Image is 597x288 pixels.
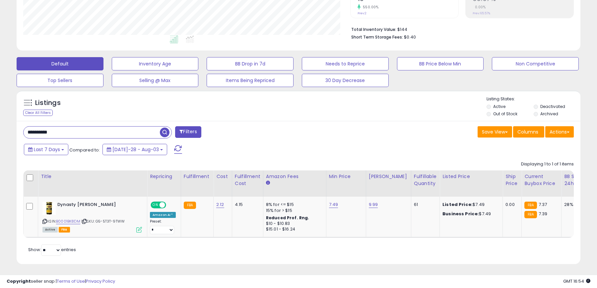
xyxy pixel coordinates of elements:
button: BB Price Below Min [397,57,484,70]
button: Default [17,57,103,70]
button: Filters [175,126,201,138]
div: Cost [216,173,229,180]
span: Columns [517,129,538,135]
button: Columns [513,126,544,138]
div: Current Buybox Price [524,173,559,187]
div: Title [41,173,144,180]
button: BB Drop in 7d [207,57,294,70]
a: 7.49 [329,201,338,208]
small: 0.00% [473,5,486,10]
strong: Copyright [7,278,31,284]
small: Prev: 2 [358,11,366,15]
div: $10 - $10.83 [266,221,321,227]
div: Amazon AI * [150,212,176,218]
a: Terms of Use [57,278,85,284]
button: Top Sellers [17,74,103,87]
button: 30 Day Decrease [302,74,389,87]
div: $7.49 [442,202,497,208]
li: $144 [351,25,569,33]
span: FBA [59,227,70,233]
div: 61 [414,202,434,208]
div: Fulfillable Quantity [414,173,437,187]
button: Items Being Repriced [207,74,294,87]
button: Last 7 Days [24,144,68,155]
div: Preset: [150,219,176,234]
div: ASIN: [42,202,142,232]
span: | SKU: G5-5T3T-9TWW [81,219,125,224]
div: $7.49 [442,211,497,217]
div: $15.01 - $16.24 [266,227,321,232]
small: FBA [184,202,196,209]
button: [DATE]-28 - Aug-03 [102,144,167,155]
a: 9.99 [369,201,378,208]
span: 7.37 [539,201,547,208]
p: Listing States: [487,96,580,102]
div: 28% [564,202,586,208]
small: FBA [524,211,537,218]
b: Total Inventory Value: [351,27,396,32]
button: Save View [478,126,512,138]
h5: Listings [35,98,61,108]
div: Fulfillment [184,173,211,180]
small: Amazon Fees. [266,180,270,186]
div: Listed Price [442,173,500,180]
label: Archived [540,111,558,117]
span: Last 7 Days [34,146,60,153]
span: Show: entries [28,246,76,253]
b: Business Price: [442,211,479,217]
button: Selling @ Max [112,74,199,87]
label: Active [493,104,505,109]
div: 4.15 [235,202,258,208]
label: Deactivated [540,104,565,109]
a: 2.12 [216,201,224,208]
a: Privacy Policy [86,278,115,284]
button: Needs to Reprice [302,57,389,70]
div: 15% for > $15 [266,208,321,214]
div: Min Price [329,173,363,180]
span: [DATE]-28 - Aug-03 [112,146,159,153]
b: Listed Price: [442,201,473,208]
div: Ship Price [505,173,519,187]
div: 8% for <= $15 [266,202,321,208]
span: 2025-08-13 16:54 GMT [563,278,590,284]
button: Inventory Age [112,57,199,70]
span: 7.39 [539,211,548,217]
div: Amazon Fees [266,173,323,180]
b: Dynasty [PERSON_NAME] [57,202,138,210]
button: Non Competitive [492,57,579,70]
div: Clear All Filters [23,110,53,116]
small: FBA [524,202,537,209]
span: OFF [165,202,176,208]
div: Fulfillment Cost [235,173,260,187]
div: Displaying 1 to 1 of 1 items [521,161,574,167]
div: 0.00 [505,202,516,208]
span: ON [151,202,160,208]
div: [PERSON_NAME] [369,173,408,180]
label: Out of Stock [493,111,517,117]
div: seller snap | | [7,278,115,285]
span: Compared to: [69,147,100,153]
b: Reduced Prof. Rng. [266,215,309,221]
span: $0.40 [404,34,416,40]
small: Prev: 65.57% [473,11,490,15]
button: Actions [545,126,574,138]
b: Short Term Storage Fees: [351,34,403,40]
a: B0001BK8DM [56,219,80,224]
img: 41PQKsMKNhL._SL40_.jpg [42,202,56,215]
small: 550.00% [361,5,379,10]
div: Repricing [150,173,178,180]
span: All listings currently available for purchase on Amazon [42,227,58,233]
div: BB Share 24h. [564,173,588,187]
